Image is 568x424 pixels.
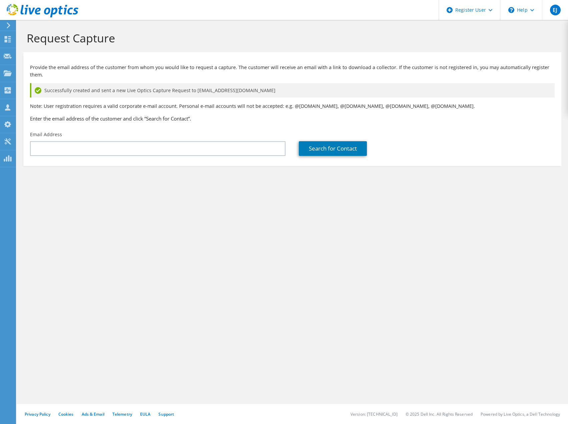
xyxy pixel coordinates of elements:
svg: \n [508,7,514,13]
h3: Enter the email address of the customer and click “Search for Contact”. [30,115,555,122]
p: Note: User registration requires a valid corporate e-mail account. Personal e-mail accounts will ... [30,102,555,110]
a: Telemetry [112,411,132,417]
a: Privacy Policy [25,411,50,417]
span: Successfully created and sent a new Live Optics Capture Request to [EMAIL_ADDRESS][DOMAIN_NAME] [44,87,275,94]
a: Support [158,411,174,417]
li: Powered by Live Optics, a Dell Technology [481,411,560,417]
a: Ads & Email [82,411,104,417]
li: Version: [TECHNICAL_ID] [351,411,398,417]
p: Provide the email address of the customer from whom you would like to request a capture. The cust... [30,64,555,78]
a: EULA [140,411,150,417]
a: Search for Contact [299,141,367,156]
a: Cookies [58,411,74,417]
li: © 2025 Dell Inc. All Rights Reserved [406,411,473,417]
label: Email Address [30,131,62,138]
span: EJ [550,5,561,15]
h1: Request Capture [27,31,555,45]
